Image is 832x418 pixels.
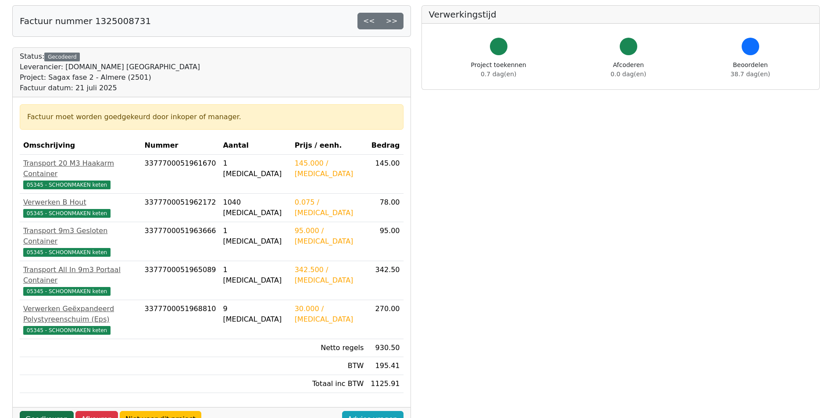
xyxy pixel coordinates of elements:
div: 9 [MEDICAL_DATA] [223,304,287,325]
div: 1 [MEDICAL_DATA] [223,226,287,247]
td: 3377700051963666 [141,222,220,261]
a: >> [380,13,404,29]
a: Transport All In 9m3 Portaal Container05345 - SCHOONMAKEN keten [23,265,138,296]
a: Verwerken B Hout05345 - SCHOONMAKEN keten [23,197,138,218]
h5: Factuur nummer 1325008731 [20,16,151,26]
td: Netto regels [291,339,368,357]
div: Project toekennen [471,60,526,79]
span: 05345 - SCHOONMAKEN keten [23,181,111,189]
div: 1 [MEDICAL_DATA] [223,158,287,179]
span: 05345 - SCHOONMAKEN keten [23,326,111,335]
th: Omschrijving [20,137,141,155]
span: 0.0 dag(en) [611,71,646,78]
td: BTW [291,357,368,375]
a: << [357,13,381,29]
th: Bedrag [367,137,403,155]
div: Leverancier: [DOMAIN_NAME] [GEOGRAPHIC_DATA] [20,62,200,72]
div: Project: Sagax fase 2 - Almere (2501) [20,72,200,83]
div: 1 [MEDICAL_DATA] [223,265,287,286]
td: 3377700051968810 [141,300,220,339]
div: Verwerken Geëxpandeerd Polystyreenschuim (Eps) [23,304,138,325]
div: Transport 9m3 Gesloten Container [23,226,138,247]
span: 05345 - SCHOONMAKEN keten [23,287,111,296]
td: 1125.91 [367,375,403,393]
h5: Verwerkingstijd [429,9,813,20]
a: Transport 9m3 Gesloten Container05345 - SCHOONMAKEN keten [23,226,138,257]
td: 3377700051965089 [141,261,220,300]
div: Factuur moet worden goedgekeurd door inkoper of manager. [27,112,396,122]
td: Totaal inc BTW [291,375,368,393]
div: 95.000 / [MEDICAL_DATA] [295,226,364,247]
div: Transport All In 9m3 Portaal Container [23,265,138,286]
div: Gecodeerd [44,53,80,61]
th: Nummer [141,137,220,155]
span: 0.7 dag(en) [481,71,516,78]
td: 3377700051962172 [141,194,220,222]
td: 342.50 [367,261,403,300]
th: Aantal [219,137,291,155]
div: Transport 20 M3 Haakarm Container [23,158,138,179]
th: Prijs / eenh. [291,137,368,155]
div: Beoordelen [731,60,770,79]
span: 38.7 dag(en) [731,71,770,78]
div: 342.500 / [MEDICAL_DATA] [295,265,364,286]
td: 78.00 [367,194,403,222]
div: 30.000 / [MEDICAL_DATA] [295,304,364,325]
span: 05345 - SCHOONMAKEN keten [23,209,111,218]
div: Afcoderen [611,60,646,79]
td: 3377700051961670 [141,155,220,194]
td: 95.00 [367,222,403,261]
div: 1040 [MEDICAL_DATA] [223,197,287,218]
a: Verwerken Geëxpandeerd Polystyreenschuim (Eps)05345 - SCHOONMAKEN keten [23,304,138,335]
td: 270.00 [367,300,403,339]
div: Verwerken B Hout [23,197,138,208]
td: 930.50 [367,339,403,357]
div: Status: [20,51,200,93]
div: 145.000 / [MEDICAL_DATA] [295,158,364,179]
div: Factuur datum: 21 juli 2025 [20,83,200,93]
td: 195.41 [367,357,403,375]
a: Transport 20 M3 Haakarm Container05345 - SCHOONMAKEN keten [23,158,138,190]
td: 145.00 [367,155,403,194]
span: 05345 - SCHOONMAKEN keten [23,248,111,257]
div: 0.075 / [MEDICAL_DATA] [295,197,364,218]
